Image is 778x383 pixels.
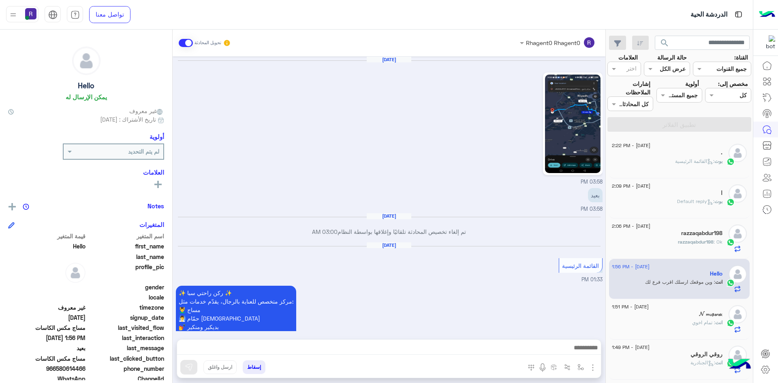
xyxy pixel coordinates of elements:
span: [DATE] - 1:51 PM [612,303,649,310]
span: gender [87,283,165,291]
span: مساج مكس الكاسات [8,354,85,363]
img: tab [48,10,58,19]
h6: المتغيرات [139,221,164,228]
button: تطبيق الفلاتر [607,117,751,132]
span: 2025-08-13T22:17:52.786Z [8,313,85,322]
button: select flow [574,360,588,374]
span: بوت [714,198,722,204]
button: create order [547,360,561,374]
label: إشارات الملاحظات [607,79,650,97]
span: search [660,38,669,48]
img: userImage [25,8,36,19]
span: القائمة الرئيسية [562,262,599,269]
p: تم إلغاء تخصيص المحادثة تلقائيًا وإغلاقها بواسطة النظام [176,227,603,236]
span: [DATE] - 2:22 PM [612,142,650,149]
img: WhatsApp [727,319,735,327]
img: tab [733,9,744,19]
span: Hello [8,242,85,250]
span: مساج مكس الكاسات [8,323,85,332]
p: 15/8/2025, 3:58 PM [588,188,603,202]
label: العلامات [618,53,638,62]
span: Ok [714,239,722,245]
h6: Notes [147,202,164,210]
img: defaultAdmin.png [729,184,747,203]
span: ChannelId [87,374,165,383]
label: مخصص إلى: [718,79,748,88]
span: بوت [714,158,722,164]
span: profile_pic [87,263,165,281]
div: اختر [626,64,638,75]
img: make a call [528,364,534,371]
h6: [DATE] [367,242,411,248]
p: الدردشة الحية [690,9,727,20]
span: last_visited_flow [87,323,165,332]
h6: يمكن الإرسال له [66,93,107,101]
span: [DATE] - 1:56 PM [612,263,650,270]
span: انت [715,319,722,325]
img: select flow [577,364,584,370]
span: null [8,283,85,291]
img: defaultAdmin.png [729,265,747,283]
span: last_message [87,344,165,352]
span: locale [87,293,165,302]
span: 2 [8,374,85,383]
img: WhatsApp [727,279,735,287]
span: غير معروف [8,303,85,312]
img: Trigger scenario [564,364,571,370]
h6: [DATE] [367,57,411,62]
span: signup_date [87,313,165,322]
button: search [655,36,675,53]
span: : الجنادرية [690,359,715,366]
span: last_interaction [87,334,165,342]
img: send message [185,363,193,371]
img: defaultAdmin.png [729,346,747,364]
img: WhatsApp [727,238,735,246]
span: اسم المتغير [87,232,165,240]
span: 01:33 PM [581,276,603,282]
img: tab [71,10,80,19]
h6: [DATE] [367,213,411,219]
h6: أولوية [150,133,164,140]
a: tab [67,6,83,23]
span: 03:00 AM [312,228,338,235]
img: notes [23,203,29,210]
h5: razzaqabdur198 [681,230,722,237]
span: first_name [87,242,165,250]
h6: العلامات [8,169,164,176]
label: حالة الرسالة [657,53,687,62]
img: send attachment [588,363,598,372]
img: Logo [759,6,775,23]
img: 794498032994976.jpg [545,75,601,173]
h5: ا [721,190,722,197]
span: [DATE] - 1:49 PM [612,344,650,351]
small: تحويل المحادثة [194,40,221,46]
span: null [8,293,85,302]
span: : القائمة الرئيسية [675,158,714,164]
img: WhatsApp [727,158,735,166]
label: القناة: [734,53,748,62]
img: defaultAdmin.png [73,47,100,75]
h5: روقي الروقي [690,351,722,358]
button: Trigger scenario [561,360,574,374]
h5: 𝓝 ₘᵤᵦₐᵣₐₖ [699,310,722,317]
img: defaultAdmin.png [729,144,747,162]
span: 966580614466 [8,364,85,373]
p: 18/8/2025, 1:33 PM [176,286,296,351]
img: 322853014244696 [761,35,775,50]
span: [DATE] - 2:09 PM [612,182,650,190]
span: 2025-08-18T10:56:00.39Z [8,334,85,342]
h5: Hello [78,81,94,90]
img: defaultAdmin.png [65,263,85,283]
span: وين موقعك ارسلك اقرب فرع لك [645,279,715,285]
span: : Default reply [677,198,714,204]
span: تمام اخوي [692,319,715,325]
img: defaultAdmin.png [729,305,747,323]
h5: . [721,149,722,156]
span: 03:58 PM [581,179,603,185]
span: قيمة المتغير [8,232,85,240]
label: أولوية [685,79,699,88]
h5: Hello [710,270,722,277]
button: إسقاط [243,360,265,374]
img: profile [8,10,18,20]
span: 03:58 PM [581,206,603,212]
